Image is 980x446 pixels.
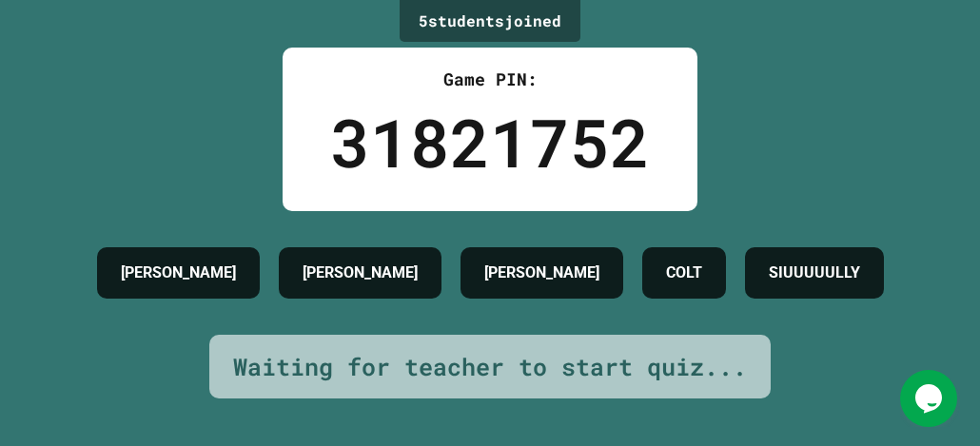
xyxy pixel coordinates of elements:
h4: COLT [666,262,702,284]
h4: SIUUUUULLY [769,262,860,284]
h4: [PERSON_NAME] [303,262,418,284]
div: Game PIN: [330,67,650,92]
h4: [PERSON_NAME] [121,262,236,284]
h4: [PERSON_NAME] [484,262,599,284]
iframe: chat widget [900,370,961,427]
div: Waiting for teacher to start quiz... [233,349,747,385]
div: 31821752 [330,92,650,192]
